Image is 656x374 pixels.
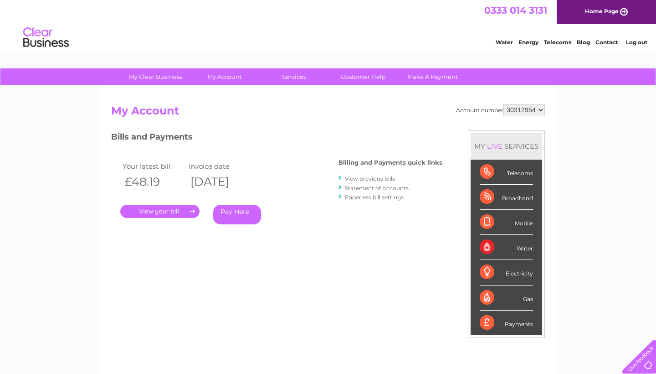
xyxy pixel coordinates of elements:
a: My Account [187,68,262,85]
a: Customer Help [326,68,401,85]
h3: Bills and Payments [111,130,442,146]
div: Clear Business is a trading name of Verastar Limited (registered in [GEOGRAPHIC_DATA] No. 3667643... [113,5,544,44]
div: Payments [480,311,533,335]
a: Paperless bill settings [345,194,404,201]
div: Gas [480,286,533,311]
div: MY SERVICES [471,133,542,159]
div: Electricity [480,260,533,285]
th: [DATE] [186,172,251,191]
div: Water [480,235,533,260]
a: Blog [577,39,590,46]
a: View previous bills [345,175,395,182]
a: Contact [595,39,618,46]
a: Telecoms [544,39,571,46]
div: Broadband [480,185,533,210]
h4: Billing and Payments quick links [338,159,442,166]
a: Services [256,68,332,85]
a: Energy [518,39,538,46]
a: Statement of Accounts [345,185,409,192]
div: Telecoms [480,160,533,185]
th: £48.19 [120,172,186,191]
a: Pay Here [213,205,261,224]
a: . [120,205,200,218]
img: logo.png [23,24,69,52]
h2: My Account [111,104,545,122]
a: Log out [626,39,647,46]
a: Make A Payment [395,68,470,85]
div: LIVE [485,142,504,151]
td: Your latest bill [120,160,186,172]
div: Account number [456,104,545,115]
a: 0333 014 3131 [484,5,547,16]
td: Invoice date [186,160,251,172]
a: Water [496,39,513,46]
div: Mobile [480,210,533,235]
a: My Clear Business [118,68,193,85]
